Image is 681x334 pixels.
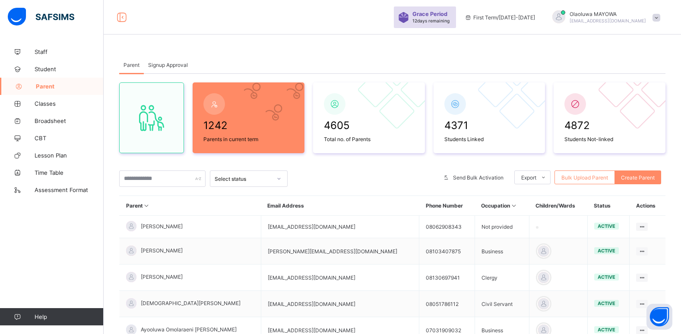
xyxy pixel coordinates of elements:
[120,196,261,216] th: Parent
[621,174,655,181] span: Create Parent
[419,216,475,238] td: 08062908343
[141,274,183,280] span: [PERSON_NAME]
[35,117,104,124] span: Broadsheet
[35,313,103,320] span: Help
[465,14,535,21] span: session/term information
[475,291,529,317] td: Civil Servant
[141,300,241,306] span: [DEMOGRAPHIC_DATA][PERSON_NAME]
[398,12,409,23] img: sticker-purple.71386a28dfed39d6af7621340158ba97.svg
[215,176,272,182] div: Select status
[419,196,475,216] th: Phone Number
[544,10,665,25] div: OlaoluwaMAYOWA
[141,247,183,254] span: [PERSON_NAME]
[564,119,655,132] span: 4872
[570,11,646,17] span: Olaoluwa MAYOWA
[598,248,615,254] span: active
[8,8,74,26] img: safsims
[419,238,475,265] td: 08103407875
[412,18,450,23] span: 12 days remaining
[587,196,629,216] th: Status
[444,119,535,132] span: 4371
[419,291,475,317] td: 08051786112
[598,327,615,333] span: active
[141,223,183,230] span: [PERSON_NAME]
[570,18,646,23] span: [EMAIL_ADDRESS][DOMAIN_NAME]
[475,216,529,238] td: Not provided
[521,174,536,181] span: Export
[143,202,150,209] i: Sort in Ascending Order
[35,135,104,142] span: CBT
[598,300,615,306] span: active
[630,196,665,216] th: Actions
[203,119,294,132] span: 1242
[203,136,294,142] span: Parents in current term
[453,174,504,181] span: Send Bulk Activation
[412,11,447,17] span: Grace Period
[646,304,672,330] button: Open asap
[598,274,615,280] span: active
[148,62,188,68] span: Signup Approval
[261,265,419,291] td: [EMAIL_ADDRESS][DOMAIN_NAME]
[419,265,475,291] td: 08130697941
[561,174,608,181] span: Bulk Upload Parent
[324,136,414,142] span: Total no. of Parents
[475,265,529,291] td: Clergy
[564,136,655,142] span: Students Not-linked
[124,62,139,68] span: Parent
[35,48,104,55] span: Staff
[35,66,104,72] span: Student
[35,169,104,176] span: Time Table
[261,238,419,265] td: [PERSON_NAME][EMAIL_ADDRESS][DOMAIN_NAME]
[261,291,419,317] td: [EMAIL_ADDRESS][DOMAIN_NAME]
[510,202,517,209] i: Sort in Ascending Order
[324,119,414,132] span: 4605
[35,152,104,159] span: Lesson Plan
[475,196,529,216] th: Occupation
[444,136,535,142] span: Students Linked
[141,326,237,333] span: Ayooluwa Omolaraeni [PERSON_NAME]
[475,238,529,265] td: Business
[35,186,104,193] span: Assessment Format
[261,196,419,216] th: Email Address
[36,83,104,90] span: Parent
[598,223,615,229] span: active
[529,196,587,216] th: Children/Wards
[261,216,419,238] td: [EMAIL_ADDRESS][DOMAIN_NAME]
[35,100,104,107] span: Classes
